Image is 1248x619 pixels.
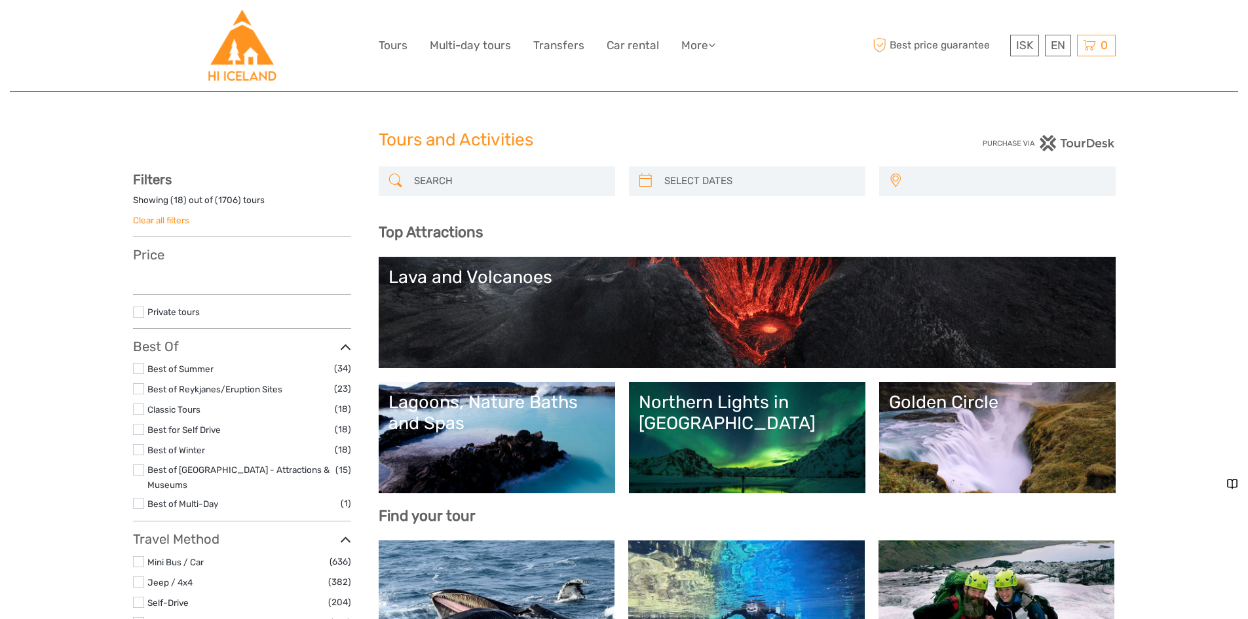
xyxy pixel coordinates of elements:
[330,554,351,569] span: (636)
[388,267,1106,288] div: Lava and Volcanoes
[147,445,205,455] a: Best of Winter
[174,194,183,206] label: 18
[133,247,351,263] h3: Price
[659,170,859,193] input: SELECT DATES
[147,424,221,435] a: Best for Self Drive
[379,36,407,55] a: Tours
[147,364,214,374] a: Best of Summer
[379,507,476,525] b: Find your tour
[147,577,193,588] a: Jeep / 4x4
[379,223,483,241] b: Top Attractions
[133,339,351,354] h3: Best Of
[328,574,351,590] span: (382)
[1045,35,1071,56] div: EN
[1099,39,1110,52] span: 0
[639,392,856,434] div: Northern Lights in [GEOGRAPHIC_DATA]
[334,381,351,396] span: (23)
[133,194,351,214] div: Showing ( ) out of ( ) tours
[1016,39,1033,52] span: ISK
[388,267,1106,358] a: Lava and Volcanoes
[889,392,1106,483] a: Golden Circle
[533,36,584,55] a: Transfers
[206,10,278,81] img: Hostelling International
[889,392,1106,413] div: Golden Circle
[379,130,870,151] h1: Tours and Activities
[681,36,715,55] a: More
[147,498,218,509] a: Best of Multi-Day
[335,402,351,417] span: (18)
[328,595,351,610] span: (204)
[218,194,238,206] label: 1706
[334,361,351,376] span: (34)
[335,442,351,457] span: (18)
[388,392,605,434] div: Lagoons, Nature Baths and Spas
[147,464,330,490] a: Best of [GEOGRAPHIC_DATA] - Attractions & Museums
[639,392,856,483] a: Northern Lights in [GEOGRAPHIC_DATA]
[335,462,351,478] span: (15)
[335,422,351,437] span: (18)
[870,35,1007,56] span: Best price guarantee
[147,384,282,394] a: Best of Reykjanes/Eruption Sites
[147,597,189,608] a: Self-Drive
[982,135,1115,151] img: PurchaseViaTourDesk.png
[133,215,189,225] a: Clear all filters
[607,36,659,55] a: Car rental
[147,307,200,317] a: Private tours
[388,392,605,483] a: Lagoons, Nature Baths and Spas
[341,496,351,511] span: (1)
[147,557,204,567] a: Mini Bus / Car
[147,404,200,415] a: Classic Tours
[430,36,511,55] a: Multi-day tours
[133,172,172,187] strong: Filters
[133,531,351,547] h3: Travel Method
[409,170,609,193] input: SEARCH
